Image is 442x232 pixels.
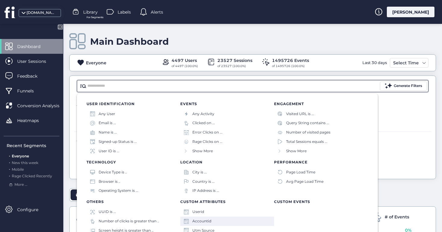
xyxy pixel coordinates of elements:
div: Any User [99,111,115,117]
span: Configure [17,206,47,213]
span: Users that completed steps [77,147,127,152]
p: LOCATION [180,160,274,164]
span: Feedback [17,73,46,79]
span: Dashboard [17,43,49,50]
span: New this week [12,160,38,165]
span: Alerts [151,9,163,15]
span: . [9,159,10,165]
div: IP Address is ... [192,188,219,194]
span: # of Events [385,214,409,220]
span: . [9,172,10,178]
div: 4497 Users [172,57,198,64]
div: Accountid [192,218,211,224]
p: CUSTOM EVENTS [274,200,368,204]
span: Library [83,9,98,15]
p: CUSTOM ATTRIBUTES [180,200,274,204]
div: Generate Filters [394,83,422,89]
span: Heatmaps [17,117,48,124]
div: User ID is ... [99,148,119,154]
p: PERFORMANCE [274,160,368,164]
div: Email is ... [99,120,116,126]
button: Generate Filters [380,82,427,91]
div: 1495726 Events [272,57,309,64]
p: USER IDENTIFICATION [87,102,180,106]
span: Show More [286,148,307,154]
div: Name is ... [99,130,117,135]
div: UUID is ... [99,209,116,215]
div: of 4497 (100.0%) [172,64,198,69]
div: Recent Segments [7,142,59,149]
div: City is ... [192,169,207,175]
div: Query String contains ... [286,120,329,126]
div: Number of clicks is greater than .. [99,218,159,224]
span: User Sessions [17,58,55,65]
span: . [9,166,10,172]
span: USER FILTERS [77,101,106,106]
div: 23527 Sessions [217,57,252,64]
span: For Segments [87,15,103,19]
span: Labels [118,9,131,15]
span: Funnels [17,88,43,94]
p: OTHERS [87,200,180,204]
div: Signed-up Status is ... [99,139,137,145]
div: Rage Clicks on ... [192,139,223,145]
div: Visited URL is ... [286,111,314,117]
span: Everyone [12,154,29,158]
div: Main Dashboard [90,36,169,47]
div: of 1495726 (100.0%) [272,64,309,69]
span: EVENT FILTERS [77,136,109,142]
span: Mobile [12,167,24,172]
span: Rage Clicked Recently [12,174,52,178]
div: Select Time [392,59,420,66]
div: Userid [192,209,204,215]
div: Country is ... [192,179,215,185]
p: EVENTS [180,102,274,106]
div: Operating System is ... [99,188,138,194]
p: TECHNOLOGY [87,160,180,164]
div: Number of visited pages [286,130,330,135]
div: Any Activity [192,111,214,117]
div: Last 30 days [361,58,388,68]
div: Everyone [86,60,106,66]
div: Avg Page Load Time [286,179,324,185]
div: [DOMAIN_NAME] [27,10,57,16]
div: Page Load Time [286,169,315,175]
div: Browser is .. [99,179,120,185]
span: . [9,153,10,158]
span: More ... [14,182,27,188]
div: Error Clicks on ... [192,130,223,135]
div: Total Sessions equals ... [286,139,327,145]
span: Conversion Analysis [17,102,68,109]
div: Clicked on ... [192,120,215,126]
div: Device Type is .. [99,169,127,175]
div: of 23527 (100.0%) [217,64,252,69]
p: ENGAGEMENT [274,102,368,106]
span: Show More [192,148,213,154]
div: [PERSON_NAME] [387,7,434,17]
